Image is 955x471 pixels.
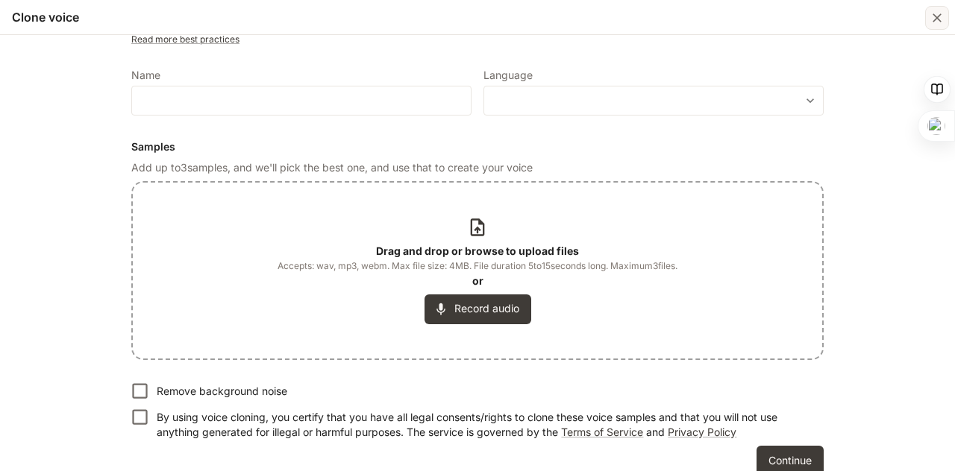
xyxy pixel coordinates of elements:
button: Record audio [425,294,531,324]
b: or [472,274,483,287]
p: Language [483,70,533,80]
b: Drag and drop or browse to upload files [376,244,579,257]
span: Accepts: wav, mp3, webm. Max file size: 4MB. File duration 5 to 15 seconds long. Maximum 3 files. [278,259,677,274]
h6: Samples [131,139,824,154]
a: Read more best practices [131,34,239,45]
p: Name [131,70,160,80]
a: Terms of Service [561,426,643,438]
p: Remove background noise [157,384,287,399]
div: ​ [484,93,823,108]
a: Privacy Policy [668,426,736,438]
h5: Clone voice [12,9,79,25]
p: By using voice cloning, you certify that you have all legal consents/rights to clone these voice ... [157,410,812,440]
p: Add up to 3 samples, and we'll pick the best one, and use that to create your voice [131,160,824,175]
